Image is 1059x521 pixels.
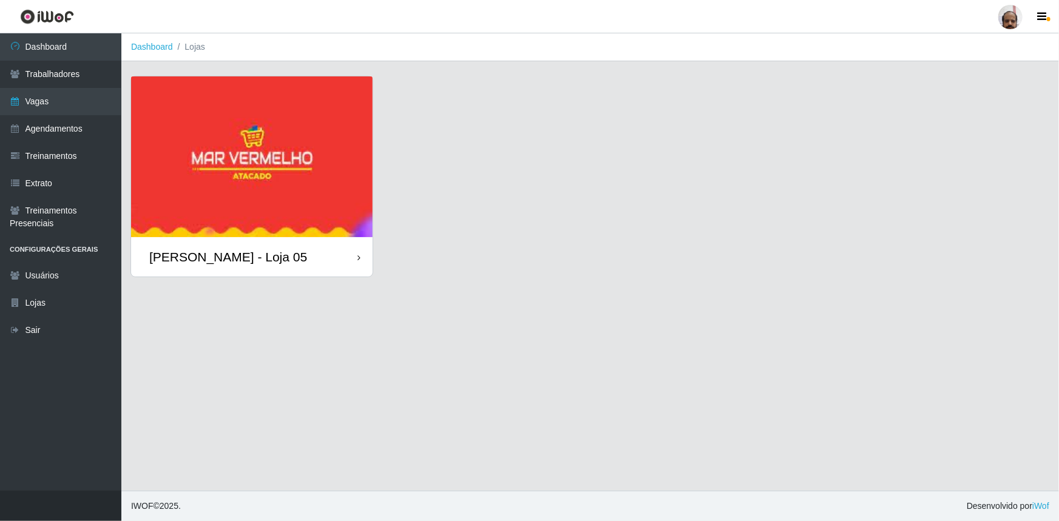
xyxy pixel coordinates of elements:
[173,41,205,53] li: Lojas
[131,500,181,513] span: © 2025 .
[121,33,1059,61] nav: breadcrumb
[131,501,154,511] span: IWOF
[131,42,173,52] a: Dashboard
[149,249,307,264] div: [PERSON_NAME] - Loja 05
[20,9,74,24] img: CoreUI Logo
[131,76,373,277] a: [PERSON_NAME] - Loja 05
[131,76,373,237] img: cardImg
[1032,501,1049,511] a: iWof
[967,500,1049,513] span: Desenvolvido por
